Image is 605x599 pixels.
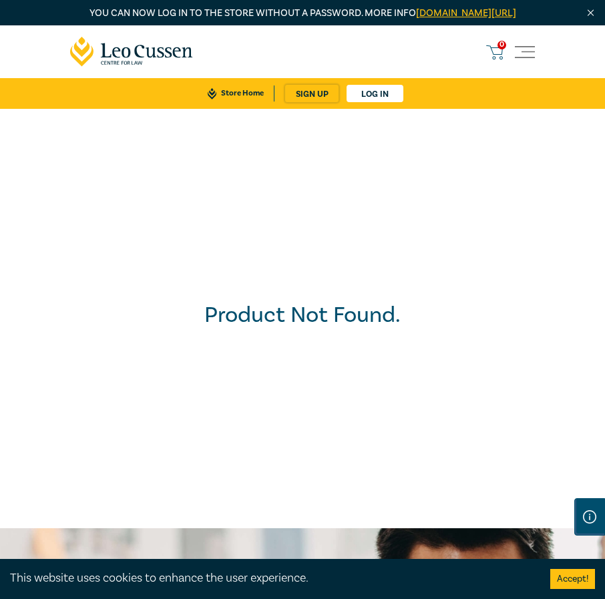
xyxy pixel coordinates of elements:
p: You can now log in to the store without a password. More info [70,6,535,21]
img: Information Icon [583,510,596,524]
img: Close [585,7,596,19]
div: This website uses cookies to enhance the user experience. [10,570,530,587]
span: 0 [497,41,506,49]
a: Log in [347,85,403,102]
h2: Product Not Found. [204,302,401,329]
button: Toggle navigation [515,42,535,62]
a: Store Home [198,85,274,102]
button: Accept cookies [550,569,595,589]
a: sign up [285,85,339,102]
a: [DOMAIN_NAME][URL] [416,7,516,19]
